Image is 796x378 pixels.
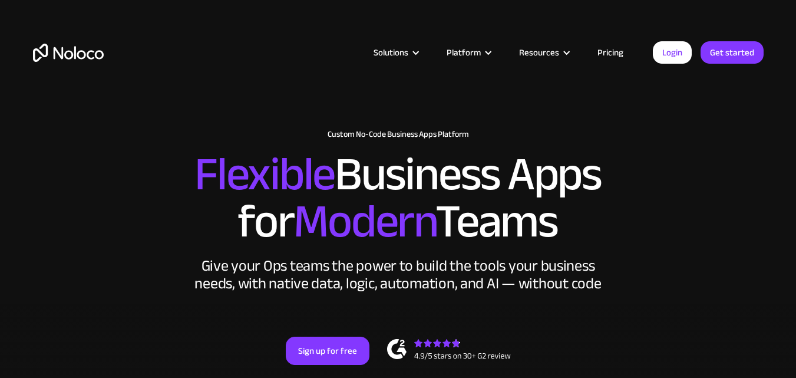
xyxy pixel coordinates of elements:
[33,151,764,245] h2: Business Apps for Teams
[192,257,605,292] div: Give your Ops teams the power to build the tools your business needs, with native data, logic, au...
[653,41,692,64] a: Login
[359,45,432,60] div: Solutions
[33,44,104,62] a: home
[286,337,369,365] a: Sign up for free
[33,130,764,139] h1: Custom No-Code Business Apps Platform
[432,45,504,60] div: Platform
[504,45,583,60] div: Resources
[701,41,764,64] a: Get started
[519,45,559,60] div: Resources
[194,130,335,218] span: Flexible
[293,178,435,265] span: Modern
[583,45,638,60] a: Pricing
[447,45,481,60] div: Platform
[374,45,408,60] div: Solutions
